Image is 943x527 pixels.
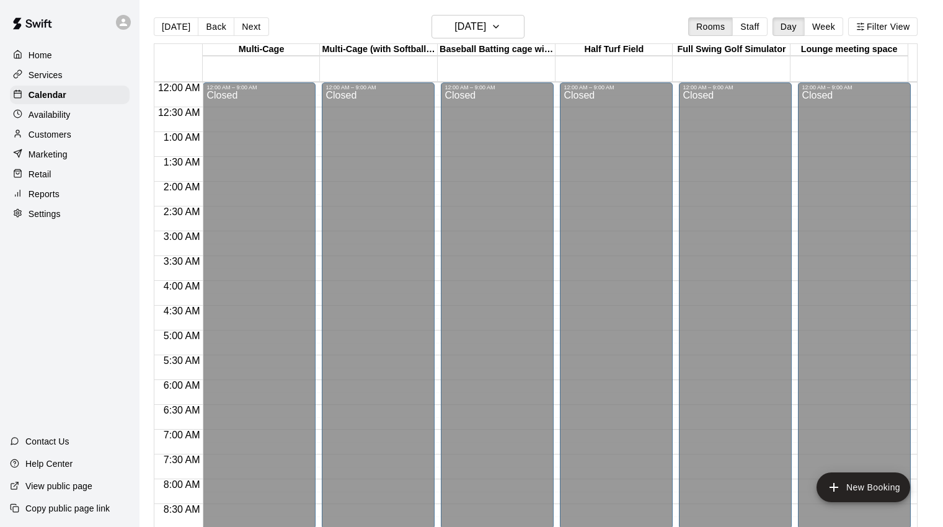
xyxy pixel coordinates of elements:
div: Multi-Cage (with Softball Machine) [320,44,438,56]
p: Copy public page link [25,502,110,515]
a: Calendar [10,86,130,104]
div: 12:00 AM – 9:00 AM [802,84,907,91]
span: 3:00 AM [161,231,203,242]
span: 2:00 AM [161,182,203,192]
div: Half Turf Field [556,44,673,56]
span: 7:00 AM [161,430,203,440]
a: Availability [10,105,130,124]
p: Settings [29,208,61,220]
button: Day [773,17,805,36]
span: 12:30 AM [155,107,203,118]
p: Home [29,49,52,61]
p: Retail [29,168,51,180]
span: 1:30 AM [161,157,203,167]
a: Home [10,46,130,64]
span: 1:00 AM [161,132,203,143]
div: 12:00 AM – 9:00 AM [325,84,431,91]
div: 12:00 AM – 9:00 AM [445,84,550,91]
span: 4:00 AM [161,281,203,291]
p: Contact Us [25,435,69,448]
p: Marketing [29,148,68,161]
button: Week [804,17,843,36]
a: Marketing [10,145,130,164]
p: Customers [29,128,71,141]
span: 5:00 AM [161,330,203,341]
a: Retail [10,165,130,184]
a: Services [10,66,130,84]
div: 12:00 AM – 9:00 AM [683,84,788,91]
p: Services [29,69,63,81]
button: Filter View [848,17,918,36]
span: 3:30 AM [161,256,203,267]
span: 6:00 AM [161,380,203,391]
button: add [817,472,910,502]
span: 12:00 AM [155,82,203,93]
span: 4:30 AM [161,306,203,316]
p: Calendar [29,89,66,101]
p: Help Center [25,458,73,470]
a: Settings [10,205,130,223]
div: 12:00 AM – 9:00 AM [206,84,312,91]
span: 8:30 AM [161,504,203,515]
span: 5:30 AM [161,355,203,366]
button: [DATE] [154,17,198,36]
p: Availability [29,108,71,121]
span: 8:00 AM [161,479,203,490]
button: Staff [732,17,768,36]
span: 2:30 AM [161,206,203,217]
a: Customers [10,125,130,144]
div: Baseball Batting cage with HITRAX [438,44,556,56]
div: 12:00 AM – 9:00 AM [564,84,669,91]
button: Next [234,17,268,36]
p: View public page [25,480,92,492]
h6: [DATE] [454,18,486,35]
button: Back [198,17,234,36]
div: Multi-Cage [203,44,321,56]
button: Rooms [688,17,733,36]
p: Reports [29,188,60,200]
a: Reports [10,185,130,203]
button: [DATE] [432,15,525,38]
span: 6:30 AM [161,405,203,415]
div: Full Swing Golf Simulator [673,44,790,56]
span: 7:30 AM [161,454,203,465]
div: Lounge meeting space [790,44,908,56]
